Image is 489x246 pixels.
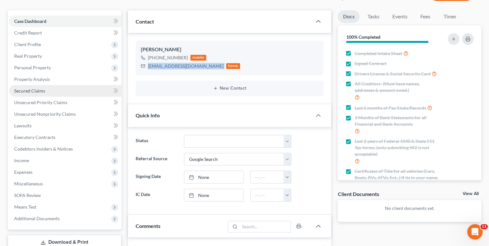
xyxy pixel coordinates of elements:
[14,42,41,47] span: Client Profile
[354,105,426,111] span: Last 6 months of Pay Stubs/Records
[14,18,46,24] span: Case Dashboard
[190,55,206,61] div: mobile
[346,34,380,40] strong: 100% Completed
[338,191,379,197] div: Client Documents
[14,134,55,140] span: Executory Contracts
[14,76,50,82] span: Property Analysis
[387,10,412,23] a: Events
[132,171,181,183] label: Signing Date
[251,171,284,183] input: -- : --
[354,60,387,67] span: Signed Contract
[354,71,431,77] span: Drivers License & Social Security Card
[14,192,41,198] span: SOFA Review
[354,168,440,187] span: Certificates of Title for all vehicles (Cars, Boats, RVs, ATVs, Ect...) If its in your name, we n...
[132,135,181,148] label: Status
[9,132,121,143] a: Executory Contracts
[240,221,291,232] input: Search...
[362,10,384,23] a: Tasks
[9,85,121,97] a: Secured Claims
[141,86,319,91] button: New Contact
[9,27,121,39] a: Credit Report
[415,10,436,23] a: Fees
[354,81,440,93] span: All Creditors- (Must have names, addresses & amount owed.)
[14,146,73,152] span: Codebtors Insiders & Notices
[354,50,402,57] span: Completed Intake Sheet
[14,30,42,35] span: Credit Report
[184,171,243,183] a: None
[438,10,461,23] a: Timer
[9,74,121,85] a: Property Analysis
[14,111,76,117] span: Unsecured Nonpriority Claims
[132,189,181,202] label: IC Date
[343,205,476,212] p: No client documents yet.
[9,120,121,132] a: Lawsuits
[14,88,45,93] span: Secured Claims
[14,169,33,175] span: Expenses
[136,18,154,25] span: Contact
[14,53,42,59] span: Real Property
[226,63,240,69] div: home
[14,158,29,163] span: Income
[354,114,440,127] span: 3 Months of Bank Statements for all Financial and Bank Accounts
[9,108,121,120] a: Unsecured Nonpriority Claims
[251,189,284,201] input: -- : --
[463,192,479,196] a: View All
[9,15,121,27] a: Case Dashboard
[14,100,67,105] span: Unsecured Priority Claims
[148,54,188,61] div: [PHONE_NUMBER]
[136,112,160,118] span: Quick Info
[9,190,121,201] a: SOFA Review
[14,123,32,128] span: Lawsuits
[14,65,51,70] span: Personal Property
[14,204,36,210] span: Means Test
[148,63,224,69] div: [EMAIL_ADDRESS][DOMAIN_NAME]
[480,224,488,229] span: 11
[338,10,360,23] a: Docs
[14,181,43,186] span: Miscellaneous
[467,224,483,240] iframe: Intercom live chat
[14,216,60,221] span: Additional Documents
[9,97,121,108] a: Unsecured Priority Claims
[184,189,243,201] a: None
[136,223,160,229] span: Comments
[141,46,319,54] div: [PERSON_NAME]
[132,153,181,166] label: Referral Source
[354,138,440,157] span: Last 2 years of Federal 1040 & State 511 Tax forms. (only submitting W2 is not acceptable)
